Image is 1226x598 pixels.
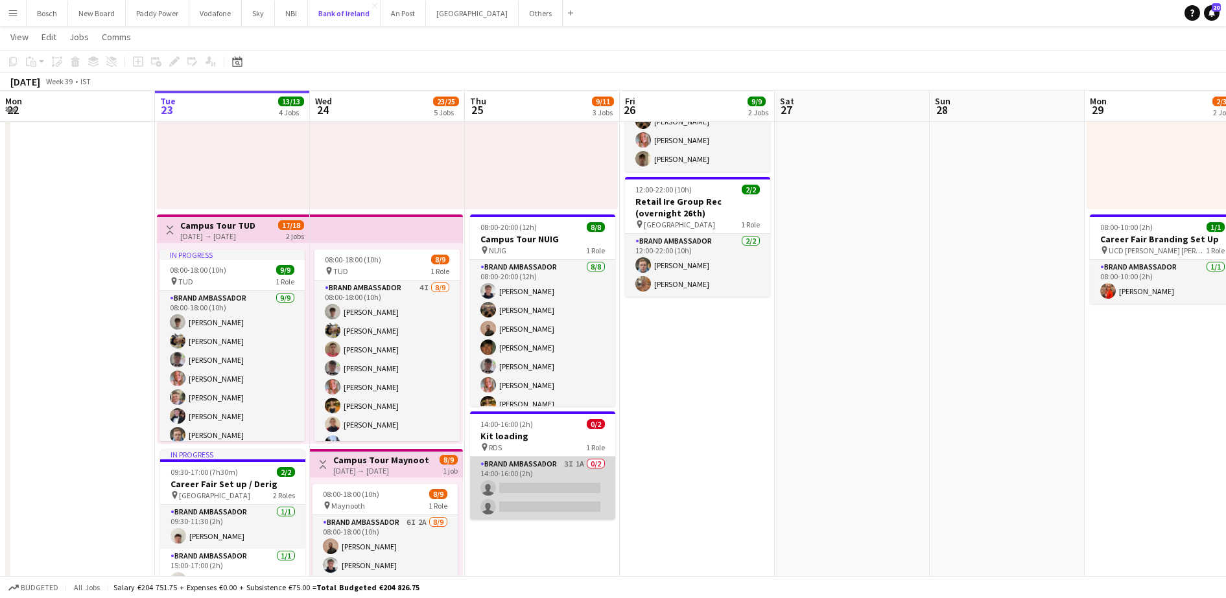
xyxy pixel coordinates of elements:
app-job-card: 14:00-16:00 (2h)0/2Kit loading RDS1 RoleBrand Ambassador3I1A0/214:00-16:00 (2h) [470,411,615,520]
button: Budgeted [6,581,60,595]
div: 4 Jobs [279,108,303,117]
span: 1/1 [1207,222,1225,232]
app-card-role: Brand Ambassador3I1A0/214:00-16:00 (2h) [470,457,615,520]
app-job-card: 08:00-20:00 (12h)8/8Campus Tour NUIG NUIG1 RoleBrand Ambassador8/808:00-20:00 (12h)[PERSON_NAME][... [470,214,615,406]
div: In progress09:30-17:00 (7h30m)2/2Career Fair Set up / Derig [GEOGRAPHIC_DATA]2 RolesBrand Ambassa... [160,449,305,593]
span: [GEOGRAPHIC_DATA] [179,490,250,500]
span: View [10,31,29,43]
span: 20 [1212,3,1221,12]
button: Others [519,1,563,26]
span: 9/11 [592,97,614,106]
a: Jobs [64,29,94,45]
div: IST [80,76,91,86]
span: Week 39 [43,76,75,86]
span: 8/9 [440,455,458,465]
span: 17/18 [278,220,304,230]
span: 12:00-22:00 (10h) [635,185,692,194]
span: [GEOGRAPHIC_DATA] [644,220,715,229]
h3: Campus Tour Maynooth [333,454,430,466]
span: 9/9 [276,265,294,275]
span: 08:00-10:00 (2h) [1100,222,1153,232]
span: 26 [623,102,635,117]
app-job-card: 08:00-18:00 (10h)8/9 TUD1 RoleBrand Ambassador4I8/908:00-18:00 (10h)[PERSON_NAME][PERSON_NAME][PE... [314,249,460,441]
span: TUD [178,277,193,286]
button: Paddy Power [126,1,189,26]
button: Bank of Ireland [308,1,381,26]
span: 2/2 [742,185,760,194]
button: Sky [242,1,275,26]
button: An Post [381,1,426,26]
a: Edit [36,29,62,45]
span: TUD [333,266,348,276]
div: [DATE] [10,75,40,88]
span: Comms [102,31,131,43]
span: 1 Role [741,220,760,229]
span: Budgeted [21,583,58,592]
app-card-role: Brand Ambassador2/212:00-22:00 (10h)[PERSON_NAME][PERSON_NAME] [625,234,770,297]
span: 09:30-17:00 (7h30m) [171,467,238,477]
button: NBI [275,1,308,26]
span: 8/9 [429,489,447,499]
span: RDS [489,443,502,452]
div: 2 jobs [286,230,304,241]
span: 2 Roles [273,490,295,500]
app-card-role: Brand Ambassador1/109:30-11:30 (2h)[PERSON_NAME] [160,505,305,549]
app-card-role: Brand Ambassador1/115:00-17:00 (2h)[PERSON_NAME] [160,549,305,593]
span: UCD [PERSON_NAME] [PERSON_NAME] [1109,246,1206,255]
div: In progress [159,249,305,260]
span: 1 Role [430,266,449,276]
span: 8/9 [431,255,449,264]
app-card-role: Brand Ambassador4I8/908:00-18:00 (10h)[PERSON_NAME][PERSON_NAME][PERSON_NAME][PERSON_NAME][PERSON... [314,281,460,475]
div: 3 Jobs [593,108,613,117]
span: 1 Role [1206,246,1225,255]
span: 27 [778,102,794,117]
app-job-card: 12:00-22:00 (10h)2/2Retail Ire Group Rec (overnight 26th) [GEOGRAPHIC_DATA]1 RoleBrand Ambassador... [625,177,770,297]
div: 2 Jobs [748,108,768,117]
span: Fri [625,95,635,107]
span: 1 Role [429,501,447,511]
span: 23 [158,102,176,117]
div: In progress [160,449,305,459]
app-card-role: Brand Ambassador9/908:00-18:00 (10h)[PERSON_NAME][PERSON_NAME][PERSON_NAME][PERSON_NAME][PERSON_N... [159,291,305,485]
span: Mon [5,95,22,107]
span: 08:00-18:00 (10h) [323,489,379,499]
span: 8/8 [587,222,605,232]
span: 2/2 [277,467,295,477]
a: View [5,29,34,45]
span: Edit [41,31,56,43]
button: New Board [68,1,126,26]
span: Jobs [69,31,89,43]
span: 23/25 [433,97,459,106]
span: Sun [935,95,950,107]
h3: Retail Ire Group Rec (overnight 26th) [625,196,770,219]
span: 1 Role [276,277,294,286]
a: 20 [1204,5,1220,21]
span: Maynooth [331,501,365,511]
span: Tue [160,95,176,107]
span: 29 [1088,102,1107,117]
button: Bosch [27,1,68,26]
h3: Campus Tour TUD [180,220,255,231]
span: Wed [315,95,332,107]
span: 0/2 [587,419,605,429]
div: In progress08:00-18:00 (10h)9/9 TUD1 RoleBrand Ambassador9/908:00-18:00 (10h)[PERSON_NAME][PERSON... [159,249,305,441]
span: 14:00-16:00 (2h) [480,419,533,429]
span: 1 Role [586,443,605,452]
div: 1 job [443,465,458,476]
span: 22 [3,102,22,117]
span: 1 Role [586,246,605,255]
span: NUIG [489,246,506,255]
span: Mon [1090,95,1107,107]
span: 9/9 [748,97,766,106]
span: 13/13 [278,97,304,106]
h3: Campus Tour NUIG [470,233,615,245]
span: Thu [470,95,486,107]
span: Sat [780,95,794,107]
button: Vodafone [189,1,242,26]
span: Total Budgeted €204 826.75 [316,582,419,592]
div: Salary €204 751.75 + Expenses €0.00 + Subsistence €75.00 = [113,582,419,592]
